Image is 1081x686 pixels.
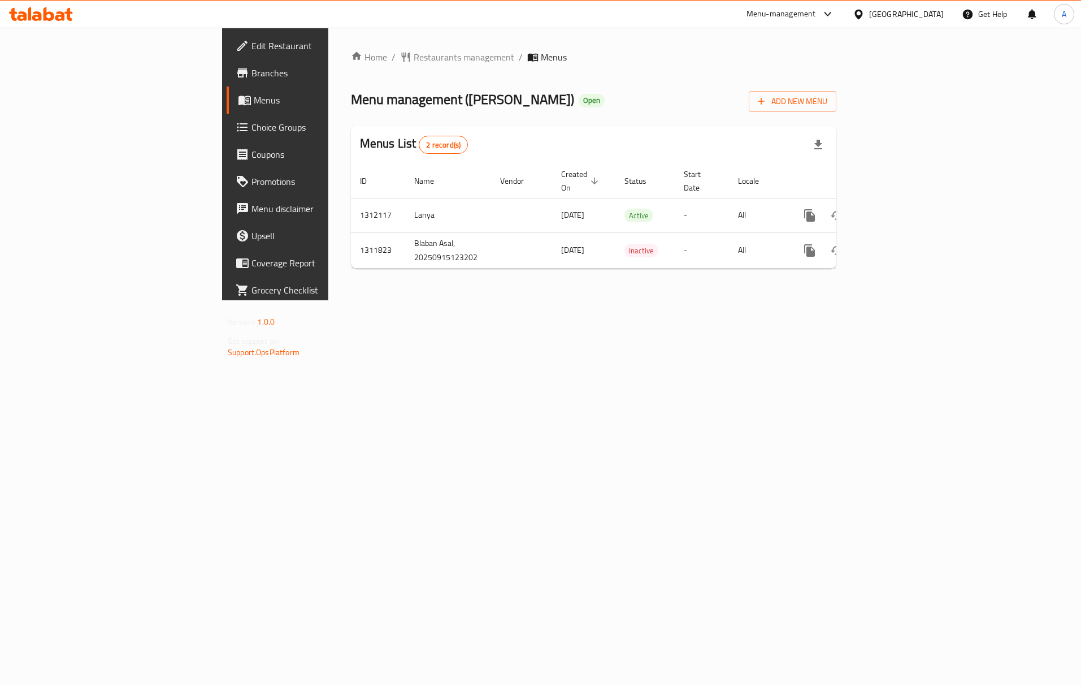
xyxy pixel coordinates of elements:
span: Choice Groups [251,120,393,134]
a: Menu disclaimer [227,195,402,222]
button: Change Status [823,202,850,229]
span: Start Date [684,167,715,195]
span: [DATE] [561,243,584,257]
li: / [519,50,523,64]
span: Open [579,96,605,105]
a: Branches [227,59,402,87]
span: Menus [254,93,393,107]
span: Menus [541,50,567,64]
span: ID [360,174,381,188]
a: Restaurants management [400,50,514,64]
a: Coupons [227,141,402,168]
span: Get support on: [228,334,280,348]
span: Active [624,209,653,222]
span: Grocery Checklist [251,283,393,297]
div: Total records count [419,136,468,154]
div: [GEOGRAPHIC_DATA] [869,8,944,20]
span: Edit Restaurant [251,39,393,53]
a: Coverage Report [227,249,402,277]
span: 2 record(s) [419,140,467,150]
a: Choice Groups [227,114,402,141]
table: enhanced table [351,164,914,269]
button: Change Status [823,237,850,264]
a: Grocery Checklist [227,277,402,304]
span: [DATE] [561,208,584,222]
div: Menu-management [746,7,816,21]
h2: Menus List [360,135,468,154]
span: Status [624,174,661,188]
span: Locale [738,174,774,188]
button: Add New Menu [749,91,836,112]
td: - [675,232,729,268]
span: Menu disclaimer [251,202,393,215]
span: Name [414,174,449,188]
span: Vendor [500,174,539,188]
a: Promotions [227,168,402,195]
span: A [1062,8,1066,20]
span: Branches [251,66,393,80]
div: Export file [805,131,832,158]
span: Created On [561,167,602,195]
th: Actions [787,164,914,199]
span: Restaurants management [414,50,514,64]
td: - [675,198,729,232]
a: Menus [227,87,402,114]
a: Upsell [227,222,402,249]
td: Lanya [405,198,491,232]
span: Add New Menu [758,94,827,109]
span: Inactive [624,244,658,257]
span: Coupons [251,148,393,161]
a: Support.OpsPlatform [228,345,299,360]
span: Menu management ( [PERSON_NAME] ) [351,87,574,112]
a: Edit Restaurant [227,32,402,59]
span: 1.0.0 [257,314,275,329]
td: All [729,232,787,268]
td: All [729,198,787,232]
span: Upsell [251,229,393,243]
td: Blaban Asal, 20250915123202 [405,232,491,268]
nav: breadcrumb [351,50,836,64]
div: Open [579,94,605,107]
button: more [796,237,823,264]
span: Coverage Report [251,256,393,270]
button: more [796,202,823,229]
span: Promotions [251,175,393,188]
span: Version: [228,314,255,329]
